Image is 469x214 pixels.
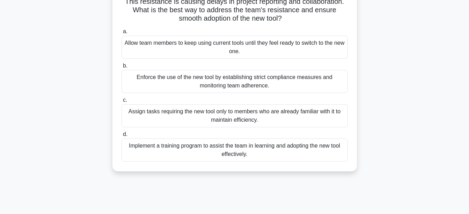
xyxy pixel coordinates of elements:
[123,28,127,34] span: a.
[122,70,348,93] div: Enforce the use of the new tool by establishing strict compliance measures and monitoring team ad...
[122,138,348,162] div: Implement a training program to assist the team in learning and adopting the new tool effectively.
[123,63,127,69] span: b.
[123,97,127,103] span: c.
[122,36,348,59] div: Allow team members to keep using current tools until they feel ready to switch to the new one.
[123,131,127,137] span: d.
[122,104,348,127] div: Assign tasks requiring the new tool only to members who are already familiar with it to maintain ...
